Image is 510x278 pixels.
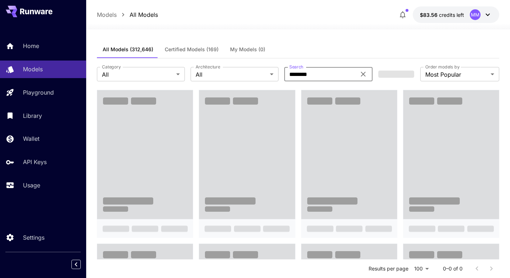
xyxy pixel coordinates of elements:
button: Collapse sidebar [71,260,81,269]
div: 100 [411,263,431,274]
label: Category [102,64,121,70]
a: Models [97,10,117,19]
nav: breadcrumb [97,10,158,19]
p: Results per page [369,265,408,272]
p: Usage [23,181,40,190]
span: credits left [439,12,464,18]
p: Models [23,65,43,73]
span: All [196,70,267,79]
p: Home [23,42,39,50]
button: $83.55619MM [413,6,499,23]
p: 0–0 of 0 [443,265,463,272]
span: $83.56 [420,12,439,18]
div: $83.55619 [420,11,464,19]
p: Playground [23,88,54,97]
label: Architecture [196,64,220,70]
label: Search [289,64,303,70]
p: Library [23,111,42,120]
label: Order models by [425,64,459,70]
a: All Models [130,10,158,19]
span: All Models (312,646) [103,46,153,53]
div: MM [470,9,481,20]
span: Most Popular [425,70,488,79]
span: All [102,70,173,79]
p: Wallet [23,134,39,143]
p: Settings [23,233,45,242]
p: API Keys [23,158,47,166]
span: My Models (0) [230,46,265,53]
div: Collapse sidebar [77,258,86,271]
span: Certified Models (169) [165,46,219,53]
